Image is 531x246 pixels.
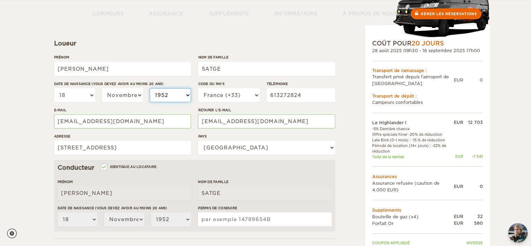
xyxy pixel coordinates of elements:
[58,180,73,184] font: Prénom
[372,181,440,192] font: Assurance refusée (caution de 4.000 EUR)
[372,127,410,131] font: -5% Dernière chance
[198,212,331,226] input: par exemple 14789654B
[198,186,331,200] input: par exemple Smith
[110,165,157,169] font: Identique au locataire
[274,11,317,16] font: Informations
[372,221,393,226] font: Forfait Or
[372,74,449,86] font: Transfert privé depuis l'aéroport de [GEOGRAPHIC_DATA]
[421,12,477,16] font: Gérer les réservations
[101,166,106,170] input: Identique au locataire
[54,108,67,112] font: E-mail
[372,40,412,47] font: COÛT POUR
[372,208,401,213] font: Suppléments
[411,8,481,19] a: Gérer les réservations
[54,114,191,128] input: par exemple exemple@exemple.com
[372,68,427,73] font: Transport de ramassage :
[54,82,164,86] font: Date de naissance (vous devez avoir au moins 20 ans)
[412,40,444,47] font: 20 JOURS
[372,120,406,125] font: Le Highlander I
[198,108,231,112] font: Retaper l'e-mail
[372,143,446,153] font: Période de location (14+ jours) : -22% de réduction
[198,206,237,210] font: Permis de conduire
[454,214,463,219] font: EUR
[372,214,419,219] font: Bouteille de gaz (x4)
[454,77,463,83] font: EUR
[372,48,480,53] font: 28 août 2025 09h30 - 16 septembre 2025 17h00
[149,11,184,16] font: Assurance
[477,214,483,219] font: 32
[480,184,483,189] font: 0
[54,62,191,76] input: par exemple William
[54,134,71,138] font: Adresse
[266,88,335,102] input: par exemple 1 234 567 890
[455,154,463,159] font: EUR
[480,77,483,83] font: 0
[508,223,528,243] button: chat-button
[54,40,76,47] font: Loueur
[198,55,228,59] font: Nom de famille
[508,223,528,243] img: Freyja at Cozy Campers
[209,11,249,16] font: Suppléments
[372,93,417,99] font: Transport de dépôt :
[474,220,483,226] font: 580
[454,120,463,125] font: EUR
[93,11,124,16] font: Campeurs
[454,220,463,226] font: EUR
[54,141,191,155] input: par exemple rue, ville, code postal
[58,186,191,200] input: par exemple William
[454,184,463,189] font: EUR
[198,62,335,76] input: par exemple Smith
[198,180,228,184] font: Nom de famille
[58,164,94,171] font: Conducteur
[472,154,483,159] font: -7 341
[468,120,483,125] font: 12 703
[372,100,423,105] font: Campeurs confortables
[342,11,397,16] font: À propos de nous
[372,138,445,142] font: Late Bird (0-1 mois) : -15 % de réduction
[372,174,397,179] font: Assurances
[466,241,483,245] font: HIVER25
[198,82,224,86] font: Code du pays
[266,82,287,86] font: Téléphone
[198,134,207,138] font: Pays
[54,55,69,59] font: Prénom
[372,155,404,159] font: Total de la remise
[372,241,410,245] font: Coupon appliqué
[58,206,167,210] font: Date de naissance (vous devez avoir au moins 20 ans)
[198,114,335,128] input: par exemple exemple@exemple.com
[372,132,442,136] font: Offre spéciale hiver -20% de réduction
[7,229,21,238] a: Paramètres des cookies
